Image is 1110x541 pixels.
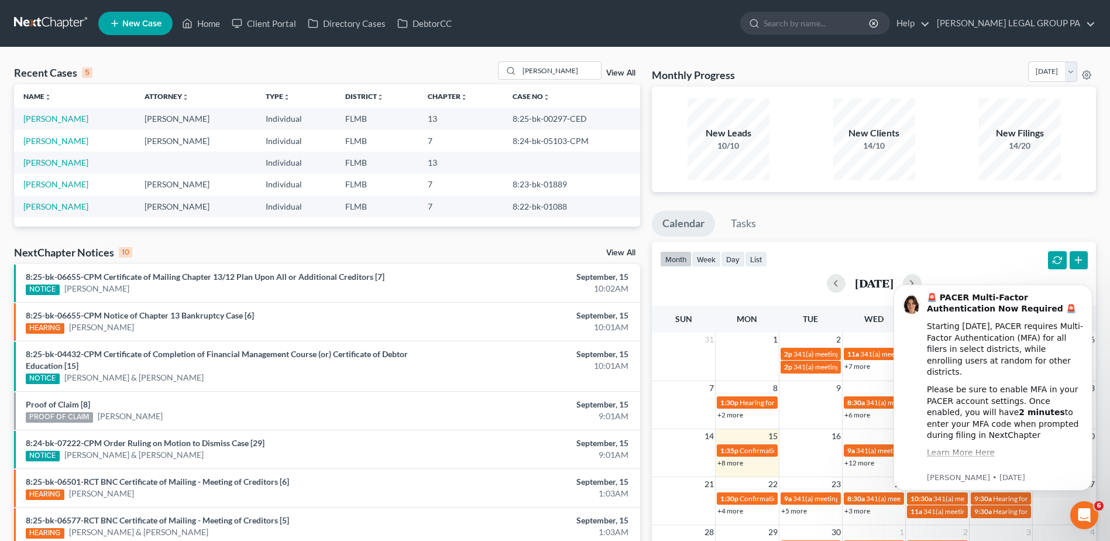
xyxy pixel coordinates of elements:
[717,506,743,515] a: +4 more
[891,13,930,34] a: Help
[23,136,88,146] a: [PERSON_NAME]
[781,506,807,515] a: +5 more
[1070,501,1098,529] iframe: Intercom live chat
[503,174,640,196] td: 8:23-bk-01889
[44,94,51,101] i: unfold_more
[898,525,905,539] span: 1
[652,211,715,237] a: Calendar
[26,477,289,487] a: 8:25-bk-06501-RCT BNC Certificate of Mailing - Meeting of Creditors [6]
[283,94,290,101] i: unfold_more
[720,494,738,503] span: 1:30p
[652,68,735,82] h3: Monthly Progress
[974,507,992,516] span: 9:30a
[979,126,1061,140] div: New Filings
[1094,501,1104,511] span: 6
[418,196,503,217] td: 7
[910,507,922,516] span: 11a
[226,13,302,34] a: Client Portal
[145,92,189,101] a: Attorneyunfold_more
[933,494,1046,503] span: 341(a) meeting for [PERSON_NAME]
[51,191,207,235] i: We use the Salesforce Authenticator app for MFA at NextChapter and other users are reporting the ...
[98,410,163,422] a: [PERSON_NAME]
[435,283,628,295] div: 10:02AM
[703,525,715,539] span: 28
[26,310,254,320] a: 8:25-bk-06655-CPM Notice of Chapter 13 Bankruptcy Case [6]
[660,251,692,267] button: month
[256,130,336,152] td: Individual
[860,350,1035,358] span: 341(a) meeting for [PERSON_NAME] & [PERSON_NAME]
[435,271,628,283] div: September, 15
[844,506,870,515] a: +3 more
[830,477,842,491] span: 23
[864,314,884,324] span: Wed
[182,94,189,101] i: unfold_more
[302,13,391,34] a: Directory Cases
[23,114,88,124] a: [PERSON_NAME]
[503,108,640,129] td: 8:25-bk-00297-CED
[122,19,161,28] span: New Case
[435,526,628,538] div: 1:03AM
[26,528,64,539] div: HEARING
[435,310,628,321] div: September, 15
[835,381,842,395] span: 9
[256,174,336,196] td: Individual
[26,349,408,371] a: 8:25-bk-04432-CPM Certificate of Completion of Financial Management Course (or) Certificate of De...
[428,92,468,101] a: Chapterunfold_more
[336,108,419,129] td: FLMB
[26,515,289,525] a: 8:25-bk-06577-RCT BNC Certificate of Mailing - Meeting of Creditors [5]
[740,494,934,503] span: Confirmation hearing for [PERSON_NAME] & [PERSON_NAME]
[979,140,1061,152] div: 14/20
[720,398,738,407] span: 1:30p
[69,488,134,499] a: [PERSON_NAME]
[740,398,831,407] span: Hearing for [PERSON_NAME]
[266,92,290,101] a: Typeunfold_more
[721,251,745,267] button: day
[26,451,60,461] div: NOTICE
[675,314,692,324] span: Sun
[26,489,64,500] div: HEARING
[418,174,503,196] td: 7
[855,277,894,289] h2: [DATE]
[844,410,870,419] a: +6 more
[784,350,792,358] span: 2p
[833,126,915,140] div: New Clients
[14,245,132,259] div: NextChapter Notices
[606,69,635,77] a: View All
[336,174,419,196] td: FLMB
[23,179,88,189] a: [PERSON_NAME]
[847,494,865,503] span: 8:30a
[435,410,628,422] div: 9:01AM
[23,201,88,211] a: [PERSON_NAME]
[26,399,90,409] a: Proof of Claim [8]
[336,196,419,217] td: FLMB
[606,249,635,257] a: View All
[64,449,204,461] a: [PERSON_NAME] & [PERSON_NAME]
[435,437,628,449] div: September, 15
[503,130,640,152] td: 8:24-bk-05103-CPM
[856,446,1031,455] span: 341(a) meeting for [PERSON_NAME] & [PERSON_NAME]
[830,525,842,539] span: 30
[692,251,721,267] button: week
[256,152,336,173] td: Individual
[784,362,792,371] span: 2p
[717,458,743,467] a: +8 more
[844,362,870,371] a: +7 more
[745,251,767,267] button: list
[767,477,779,491] span: 22
[435,488,628,499] div: 1:03AM
[26,323,64,334] div: HEARING
[740,446,936,455] span: Confirmation Hearing for [PERSON_NAME] & [PERSON_NAME]
[435,348,628,360] div: September, 15
[435,476,628,488] div: September, 15
[435,399,628,410] div: September, 15
[793,362,968,371] span: 341(a) meeting for [PERSON_NAME] & [PERSON_NAME]
[23,92,51,101] a: Nameunfold_more
[1025,525,1032,539] span: 3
